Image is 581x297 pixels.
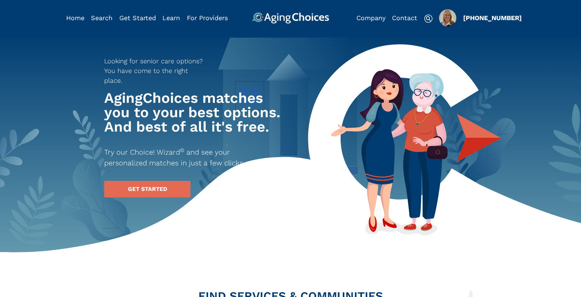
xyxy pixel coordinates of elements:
[104,181,190,197] a: GET STARTED
[104,147,271,168] p: Try our Choice! Wizard and see your personalized matches in just a few clicks.
[356,14,386,22] a: Company
[91,14,112,22] a: Search
[439,9,456,27] div: Popover trigger
[392,14,417,22] a: Contact
[439,9,456,27] img: 0d6ac745-f77c-4484-9392-b54ca61ede62.jpg
[119,14,156,22] a: Get Started
[463,14,522,22] a: [PHONE_NUMBER]
[187,14,228,22] a: For Providers
[104,91,284,134] h1: AgingChoices matches you to your best options. And best of all it's free.
[104,56,208,85] p: Looking for senior care options? You have come to the right place.
[162,14,180,22] a: Learn
[91,12,112,24] div: Popover trigger
[180,147,184,154] sup: ©
[424,14,433,23] img: search-icon.svg
[252,12,329,24] img: AgingChoices
[66,14,84,22] a: Home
